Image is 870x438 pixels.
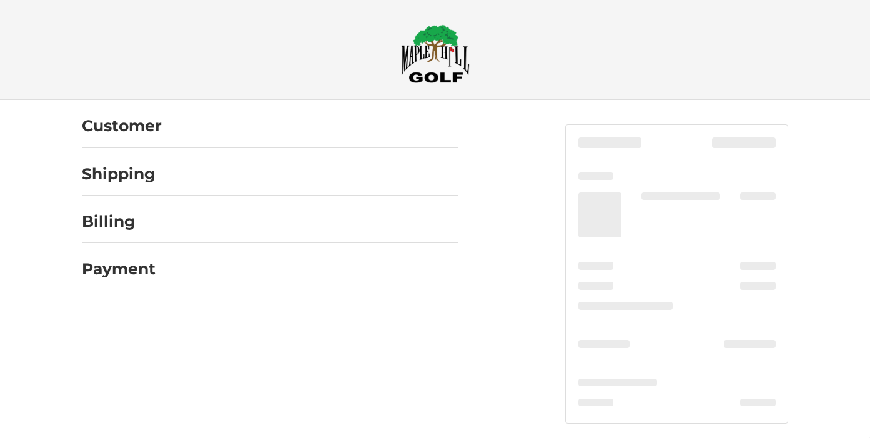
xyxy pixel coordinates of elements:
[82,116,162,136] h2: Customer
[82,212,155,231] h2: Billing
[12,384,149,426] iframe: Gorgias live chat messenger
[82,259,156,279] h2: Payment
[82,164,156,184] h2: Shipping
[401,24,470,83] img: Maple Hill Golf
